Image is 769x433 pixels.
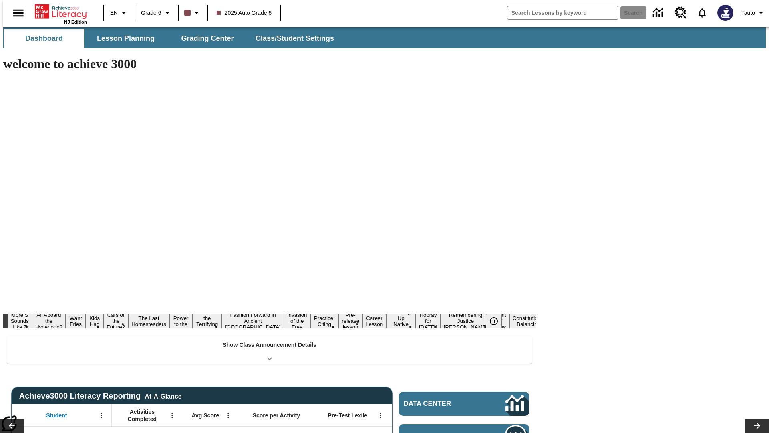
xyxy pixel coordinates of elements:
span: Student [46,412,67,419]
button: Slide 16 Remembering Justice O'Connor [441,311,491,331]
span: Lesson Planning [97,34,155,43]
a: Home [35,4,87,20]
button: Lesson Planning [86,29,166,48]
button: Slide 14 Cooking Up Native Traditions [386,308,416,334]
a: Notifications [692,2,713,23]
button: Open side menu [6,1,30,25]
span: Score per Activity [253,412,300,419]
button: Slide 15 Hooray for Constitution Day! [416,311,441,331]
div: SubNavbar [3,27,766,48]
span: 2025 Auto Grade 6 [217,9,272,17]
button: Slide 7 Solar Power to the People [169,308,193,334]
button: Slide 2 All Aboard the Hyperloop? [32,311,66,331]
button: Slide 10 The Invasion of the Free CD [284,305,310,337]
button: Open Menu [222,409,234,421]
p: Show Class Announcement Details [223,341,316,349]
span: Class/Student Settings [256,34,334,43]
span: Activities Completed [116,408,169,423]
div: Pause [486,314,510,328]
span: Avg Score [191,412,219,419]
span: Pre-Test Lexile [328,412,368,419]
button: Slide 4 Dirty Jobs Kids Had To Do [86,302,103,340]
button: Pause [486,314,502,328]
button: Slide 9 Fashion Forward in Ancient Rome [222,311,284,331]
h1: welcome to achieve 3000 [3,57,536,71]
button: Slide 1 More S Sounds Like Z [8,311,32,331]
button: Class/Student Settings [249,29,340,48]
a: Data Center [648,2,670,24]
a: Data Center [399,392,529,416]
button: Class color is dark brown. Change class color [181,6,205,20]
button: Slide 6 The Last Homesteaders [128,314,169,328]
button: Slide 11 Mixed Practice: Citing Evidence [310,308,339,334]
button: Slide 18 The Constitution's Balancing Act [509,308,548,334]
span: EN [110,9,118,17]
button: Open Menu [374,409,387,421]
div: SubNavbar [3,29,341,48]
button: Slide 13 Career Lesson [362,314,386,328]
button: Slide 8 Attack of the Terrifying Tomatoes [192,308,222,334]
span: Data Center [404,400,479,408]
button: Lesson carousel, Next [745,419,769,433]
span: Tauto [741,9,755,17]
span: Achieve3000 Literacy Reporting [19,391,182,401]
img: Avatar [717,5,733,21]
div: Home [35,3,87,24]
span: Grade 6 [141,9,161,17]
button: Grading Center [167,29,248,48]
span: NJ Edition [64,20,87,24]
button: Open Menu [166,409,178,421]
button: Select a new avatar [713,2,738,23]
input: search field [507,6,618,19]
button: Slide 3 Do You Want Fries With That? [66,302,86,340]
button: Dashboard [4,29,84,48]
button: Slide 12 Pre-release lesson [338,311,362,331]
button: Profile/Settings [738,6,769,20]
div: Show Class Announcement Details [7,336,532,364]
span: Grading Center [181,34,234,43]
button: Open Menu [95,409,107,421]
button: Language: EN, Select a language [107,6,132,20]
button: Grade: Grade 6, Select a grade [138,6,175,20]
div: At-A-Glance [145,391,181,400]
a: Resource Center, Will open in new tab [670,2,692,24]
button: Slide 5 Cars of the Future? [103,311,128,331]
span: Dashboard [25,34,63,43]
